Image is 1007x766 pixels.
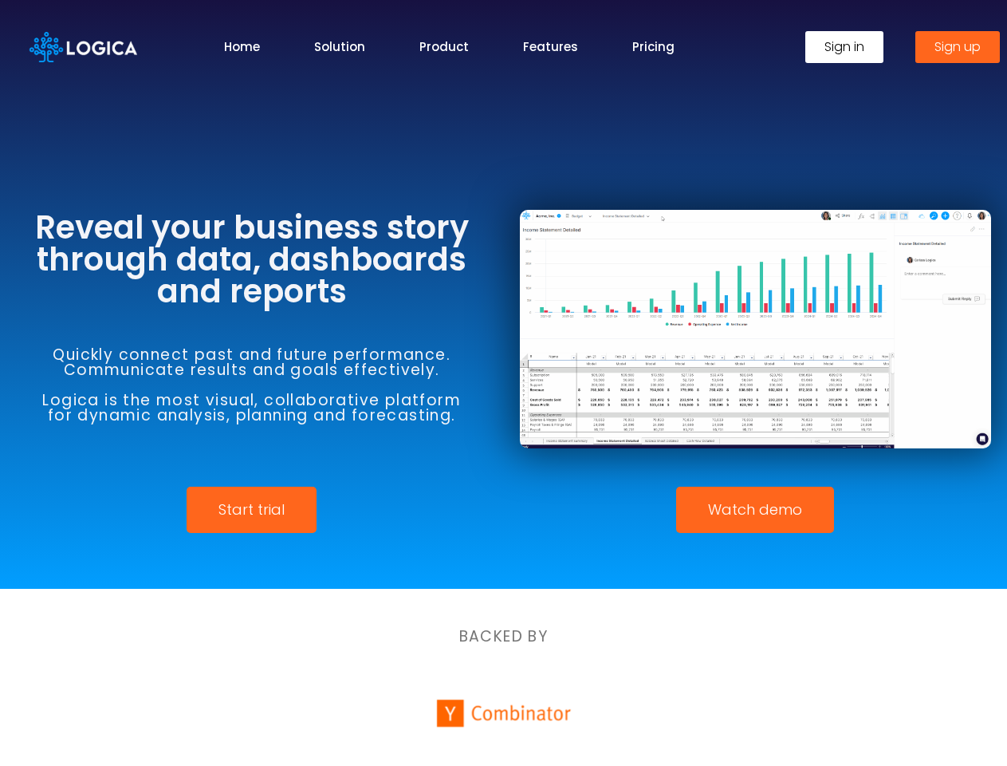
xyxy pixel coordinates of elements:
a: Watch demo [676,487,834,533]
img: Logica [30,32,137,62]
h6: Quickly connect past and future performance. Communicate results and goals effectively. Logica is... [16,347,488,423]
h3: Reveal your business story through data, dashboards and reports [16,211,488,307]
a: Logica [30,37,137,55]
span: Sign up [934,41,981,53]
a: Home [224,38,260,56]
span: Sign in [824,41,864,53]
span: Watch demo [708,503,802,517]
a: Features [523,38,578,56]
a: Pricing [632,38,675,56]
h6: BACKED BY [73,629,934,644]
a: Product [419,38,469,56]
a: Start trial [187,487,317,533]
a: Sign in [805,31,883,63]
a: Sign up [915,31,1000,63]
a: Solution [314,38,365,56]
span: Start trial [218,503,285,517]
